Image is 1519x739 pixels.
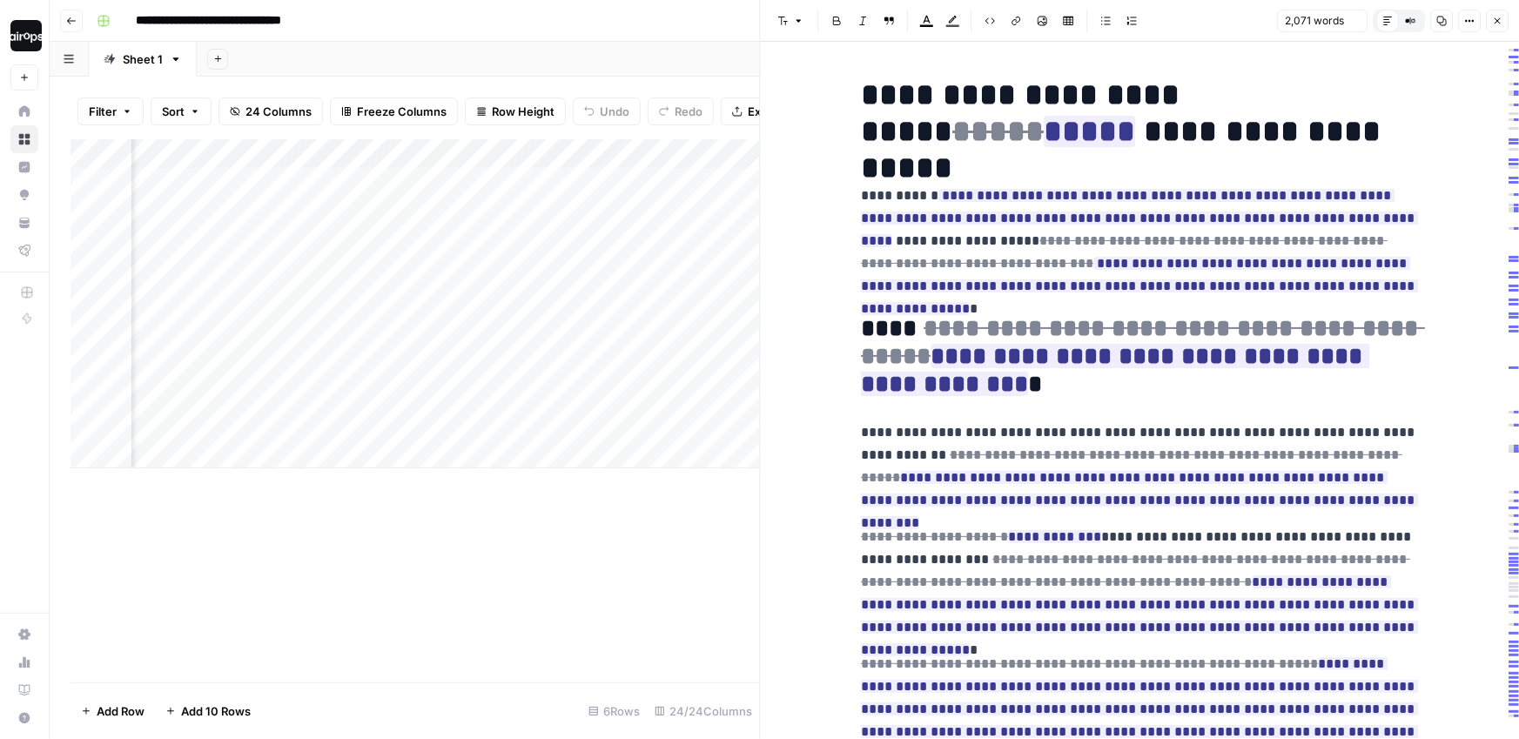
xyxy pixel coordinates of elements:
[162,103,185,120] span: Sort
[1285,13,1344,29] span: 2,071 words
[155,697,261,725] button: Add 10 Rows
[123,50,163,68] div: Sheet 1
[600,103,629,120] span: Undo
[10,97,38,125] a: Home
[10,153,38,181] a: Insights
[97,702,145,720] span: Add Row
[10,20,42,51] img: Dille-Sandbox Logo
[675,103,702,120] span: Redo
[10,125,38,153] a: Browse
[10,621,38,648] a: Settings
[181,702,251,720] span: Add 10 Rows
[573,97,641,125] button: Undo
[10,14,38,57] button: Workspace: Dille-Sandbox
[465,97,566,125] button: Row Height
[357,103,447,120] span: Freeze Columns
[10,181,38,209] a: Opportunities
[492,103,555,120] span: Row Height
[89,42,197,77] a: Sheet 1
[648,697,760,725] div: 24/24 Columns
[10,237,38,265] a: Flightpath
[151,97,212,125] button: Sort
[581,697,648,725] div: 6 Rows
[218,97,323,125] button: 24 Columns
[10,704,38,732] button: Help + Support
[1277,10,1368,32] button: 2,071 words
[748,103,810,120] span: Export CSV
[71,697,155,725] button: Add Row
[10,648,38,676] a: Usage
[648,97,714,125] button: Redo
[10,209,38,237] a: Your Data
[245,103,312,120] span: 24 Columns
[330,97,458,125] button: Freeze Columns
[10,676,38,704] a: Learning Hub
[77,97,144,125] button: Filter
[89,103,117,120] span: Filter
[721,97,821,125] button: Export CSV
